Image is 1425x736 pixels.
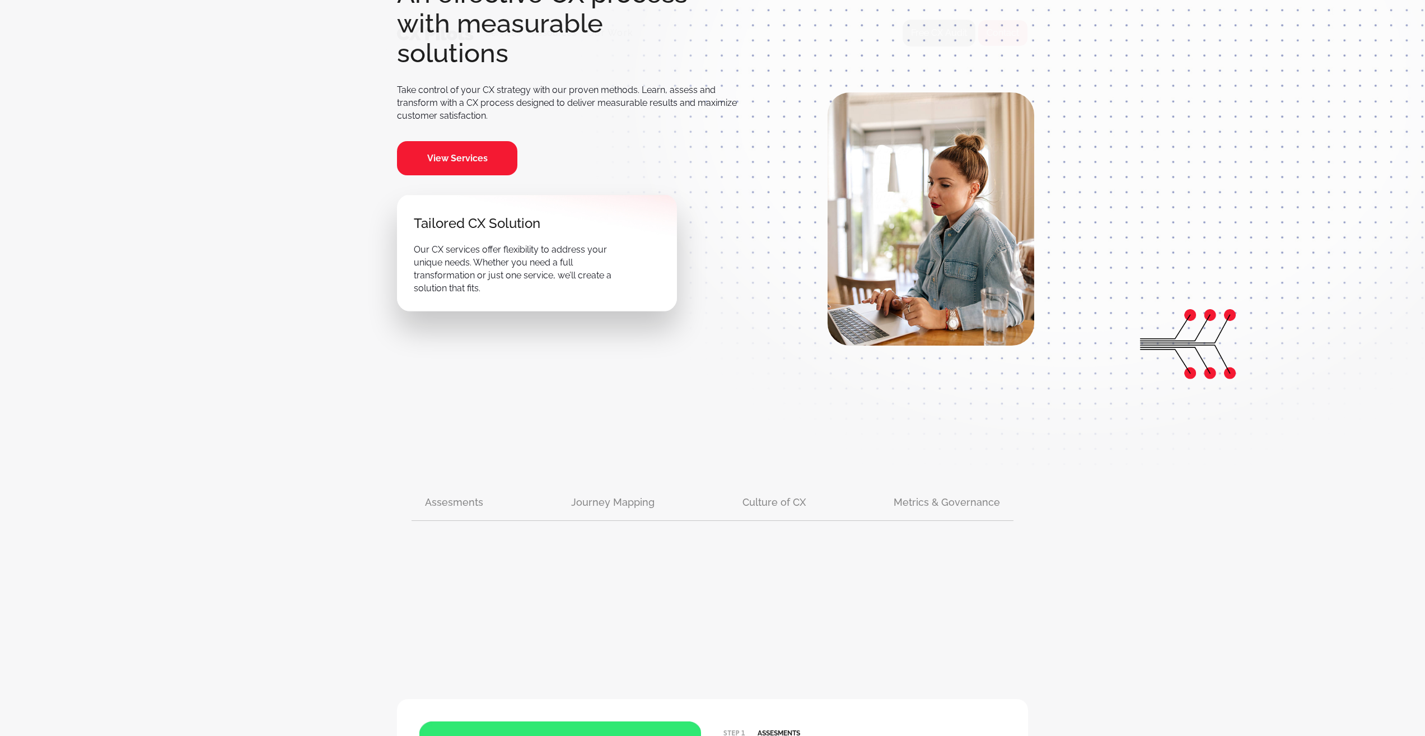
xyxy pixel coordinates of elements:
h2: Tailored CX Solution [414,211,540,235]
div: Resources [532,25,576,41]
div: Resources [532,14,576,52]
a: Culture of CX [742,495,806,520]
div: Take control of your CX strategy with our proven methods. Learn, assess and transform with a CX p... [397,83,742,122]
a: Metrics & Governance [894,495,1000,520]
a: View Services [397,141,517,175]
div: Our CX services offer flexibility to address your unique needs. Whether you need a full transform... [414,243,627,295]
a: Assesments [425,495,483,520]
div: Services [485,14,521,52]
a: Journey Mapping [571,495,655,520]
a: Contact [978,20,1028,46]
a: Our Work [587,28,633,38]
div: Services [485,25,521,41]
a: Free CX Audit [903,20,975,46]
